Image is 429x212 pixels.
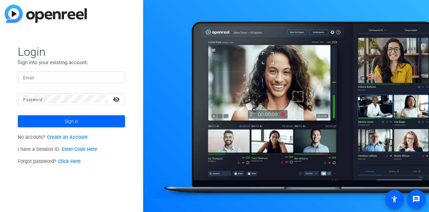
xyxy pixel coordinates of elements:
[18,115,125,127] button: Sign in
[109,94,125,104] mat-icon: visibility_off
[412,195,420,203] mat-icon: message
[18,159,81,164] span: Forgot password?
[62,146,97,152] a: Enter Code Here
[23,97,42,102] mat-label: Password
[390,195,399,203] mat-icon: accessibility
[23,73,120,81] input: Enter Email Address
[18,146,97,152] span: I have a Session ID.
[5,5,87,23] img: blue-gradient.svg
[58,159,81,164] a: Click Here
[65,113,78,130] span: Sign in
[47,134,88,140] a: Create an Account
[18,134,88,140] span: No account?
[18,45,125,59] span: Login
[23,76,34,80] mat-label: Email
[18,59,125,66] p: Sign into your existing account.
